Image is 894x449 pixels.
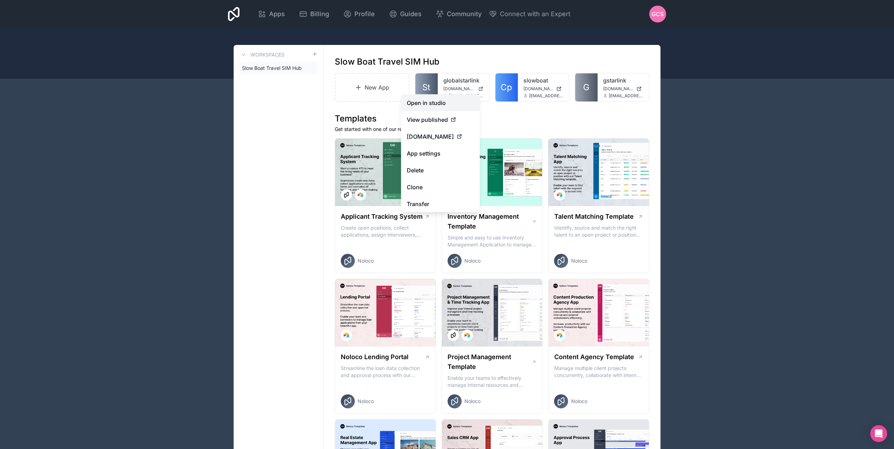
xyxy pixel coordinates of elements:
span: Noloco [571,398,587,405]
img: Airtable Logo [344,332,349,338]
a: New App [335,73,409,102]
a: Slow Boat Travel SIM Hub [239,62,318,74]
span: G [583,82,589,93]
h1: Applicant Tracking System [341,212,423,222]
span: View published [407,115,448,124]
a: St [415,73,438,101]
iframe: Slideout [748,350,894,449]
h1: Noloco Lending Portal [341,352,409,362]
button: Delete [401,162,480,179]
a: [DOMAIN_NAME] [443,86,483,92]
p: Identify, source and match the right talent to an open project or position with our Talent Matchi... [554,224,643,238]
a: Workspaces [239,51,285,59]
a: Cp [495,73,518,101]
h1: Content Agency Template [554,352,634,362]
span: Noloco [464,398,481,405]
a: Guides [383,6,427,22]
span: St [422,82,430,93]
span: Apps [269,9,285,19]
a: [DOMAIN_NAME] [603,86,643,92]
a: gstarlink [603,76,643,85]
span: [DOMAIN_NAME] [443,86,475,92]
span: [EMAIL_ADDRESS][DOMAIN_NAME] [449,93,483,99]
span: Noloco [358,257,374,264]
h1: Project Management Template [448,352,531,372]
span: Cp [501,82,512,93]
img: Airtable Logo [557,332,562,338]
h1: Templates [335,113,649,124]
a: Transfer [401,196,480,212]
a: View published [401,111,480,128]
p: Manage multiple client projects concurrently, collaborate with internal and external stakeholders... [554,365,643,379]
a: G [575,73,598,101]
span: Noloco [464,257,481,264]
span: Noloco [358,398,374,405]
a: App settings [401,145,480,162]
h3: Workspaces [250,51,285,58]
h1: Inventory Management Template [448,212,532,231]
a: [DOMAIN_NAME] [523,86,563,92]
p: Simple and easy to use Inventory Management Application to manage your stock, orders and Manufact... [448,234,537,248]
button: Connect with an Expert [489,9,570,19]
a: Profile [338,6,380,22]
span: GCS [652,10,664,18]
span: [EMAIL_ADDRESS][DOMAIN_NAME] [529,93,563,99]
p: Create open positions, collect applications, assign interviewers, centralise candidate feedback a... [341,224,430,238]
img: Airtable Logo [557,192,562,198]
span: [DOMAIN_NAME] [407,132,454,141]
p: Get started with one of our ready-made templates [335,126,649,133]
p: Streamline the loan data collection and approval process with our Lending Portal template. [341,365,430,379]
img: Airtable Logo [464,332,470,338]
span: Guides [400,9,422,19]
img: Airtable Logo [358,192,363,198]
a: Apps [252,6,291,22]
a: Clone [401,179,480,196]
a: slowboat [523,76,563,85]
a: Community [430,6,487,22]
span: [EMAIL_ADDRESS][DOMAIN_NAME] [609,93,643,99]
span: Billing [310,9,329,19]
span: [DOMAIN_NAME] [523,86,554,92]
span: Noloco [571,257,587,264]
span: Slow Boat Travel SIM Hub [242,65,302,72]
a: globalstarlink [443,76,483,85]
p: Enable your teams to effectively manage internal resources and execute client projects on time. [448,375,537,389]
span: [DOMAIN_NAME] [603,86,633,92]
span: Profile [354,9,375,19]
a: Billing [293,6,335,22]
h1: Slow Boat Travel SIM Hub [335,56,439,67]
span: Community [447,9,482,19]
span: Connect with an Expert [500,9,570,19]
h1: Talent Matching Template [554,212,633,222]
a: Open in studio [401,94,480,111]
a: [DOMAIN_NAME] [401,128,480,145]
